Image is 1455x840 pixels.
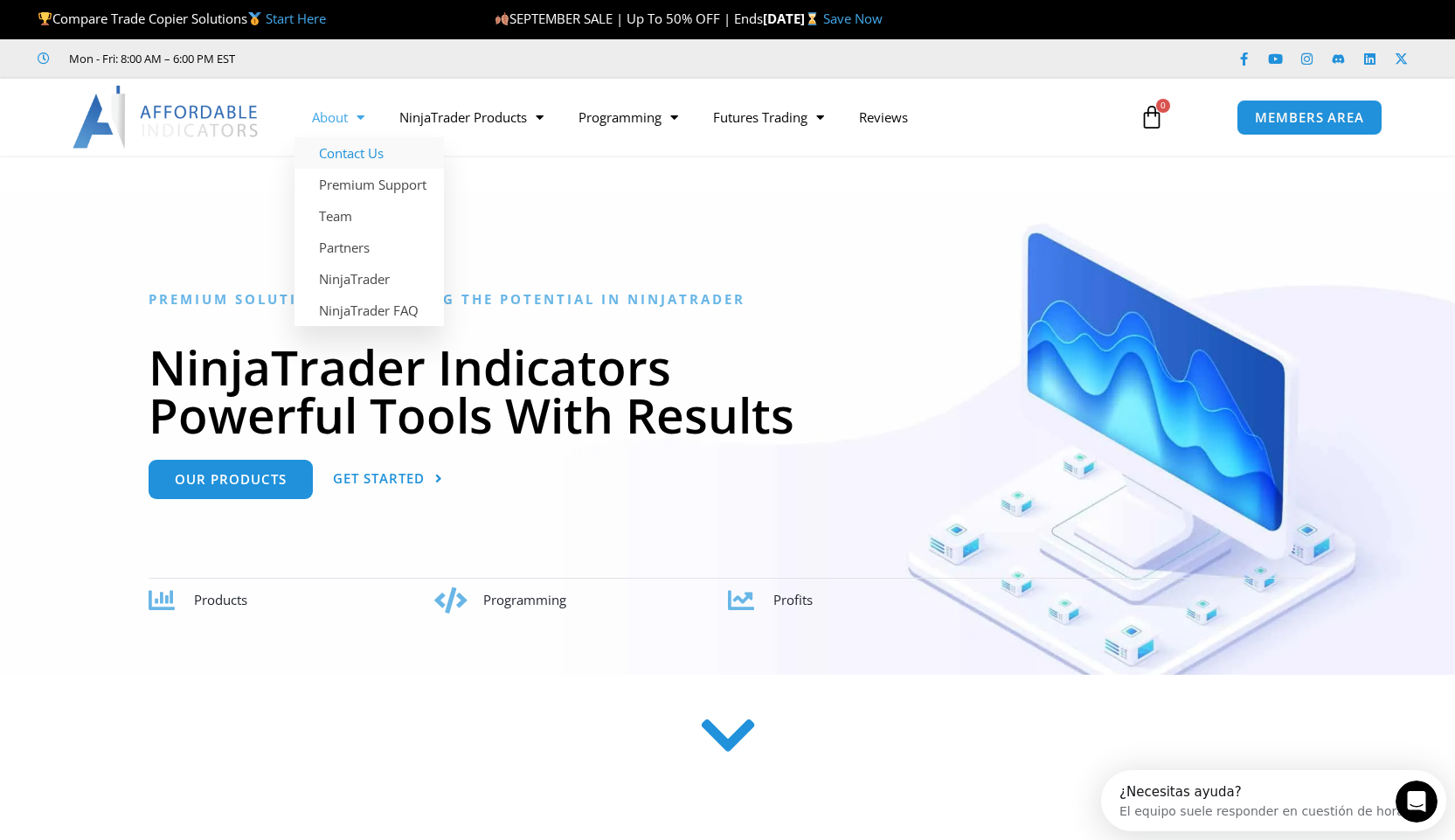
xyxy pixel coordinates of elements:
[1113,92,1190,142] a: 0
[333,460,443,499] a: Get Started
[842,97,925,137] a: Reviews
[266,10,326,27] a: Start Here
[773,591,813,608] span: Profits
[483,591,566,608] span: Programming
[294,97,382,137] a: About
[561,97,696,137] a: Programming
[38,12,52,25] img: 🏆
[495,12,509,25] img: 🍂
[696,97,842,137] a: Futures Trading
[149,343,1306,439] h1: NinjaTrader Indicators Powerful Tools With Results
[382,97,561,137] a: NinjaTrader Products
[294,169,444,200] a: Premium Support
[495,10,763,27] span: SEPTEMBER SALE | Up To 50% OFF | Ends
[1237,100,1382,135] a: MEMBERS AREA
[294,232,444,263] a: Partners
[175,473,287,486] span: Our Products
[806,12,819,25] img: ⌛
[1255,111,1364,124] span: MEMBERS AREA
[294,263,444,295] a: NinjaTrader
[294,137,444,326] ul: About
[18,29,314,47] div: El equipo suele responder en cuestión de horas.
[294,295,444,326] a: NinjaTrader FAQ
[1101,770,1446,831] iframe: Intercom live chat discovery launcher
[149,291,1306,308] h6: Premium Solutions - Unlocking the Potential in NinjaTrader
[294,97,1119,137] nav: Menu
[73,86,260,149] img: LogoAI | Affordable Indicators – NinjaTrader
[294,200,444,232] a: Team
[333,472,425,485] span: Get Started
[260,50,522,67] iframe: Customer reviews powered by Trustpilot
[7,7,365,55] div: Abrir Intercom Messenger
[149,460,313,499] a: Our Products
[1396,781,1438,823] iframe: Intercom live chat
[763,10,823,27] strong: [DATE]
[18,15,314,29] div: ¿Necesitas ayuda?
[65,48,235,69] span: Mon - Fri: 8:00 AM – 6:00 PM EST
[194,591,247,608] span: Products
[248,12,261,25] img: 🥇
[823,10,883,27] a: Save Now
[1156,99,1170,113] span: 0
[294,137,444,169] a: Contact Us
[38,10,326,27] span: Compare Trade Copier Solutions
